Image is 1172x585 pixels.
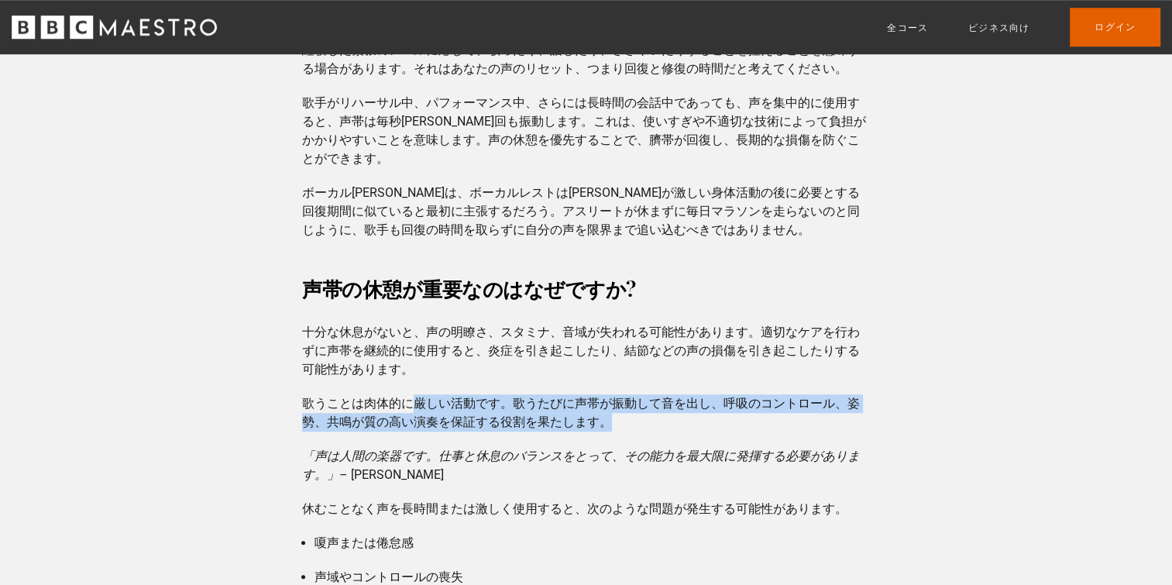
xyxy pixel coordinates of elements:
p: ボーカル[PERSON_NAME]は、ボーカルレストは[PERSON_NAME]が激しい身体活動の後に必要とする回復期間に似ていると最初に主張するだろう。アスリートが休まずに毎日マラソンを走らな... [302,184,870,239]
em: 「声は人間の楽器です。仕事と休息のバランスをとって、その能力を最大限に発揮する必要があります。」 [302,449,860,482]
p: 十分な休息がないと、声の明瞭さ、スタミナ、音域が失われる可能性があります。適切なケアを行わずに声帯を継続的に使用すると、炎症を引き起こしたり、結節などの声の損傷を引き起こしたりする可能性があります。 [302,323,870,379]
p: 歌手がリハーサル中、パフォーマンス中、さらには長時間の会話中であっても、声を集中的に使用すると、声帯は毎秒[PERSON_NAME]回も振動します。これは、使いすぎや不適切な技術によって負担がか... [302,94,870,168]
li: 嗄声または倦怠感 [314,534,870,552]
svg: BBCマエストロ [12,15,217,39]
p: 休むことなく声を長時間または激しく使用すると、次のような問題が発生する可能性があります。 [302,500,870,518]
p: – [PERSON_NAME] [302,447,870,484]
a: 全コース [887,20,928,36]
strong: 声帯の休憩が重要なのはなぜですか? [302,275,636,302]
a: ビジネス向け [968,20,1029,36]
p: 歌うことは肉体的に厳しい活動です。歌うたびに声帯が振動して音を出し、呼吸のコントロール、姿勢、共鳴が質の高い演奏を保証する役割を果たします。 [302,394,870,432]
nav: 原発 [887,8,1160,46]
a: ログイン [1070,8,1160,46]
